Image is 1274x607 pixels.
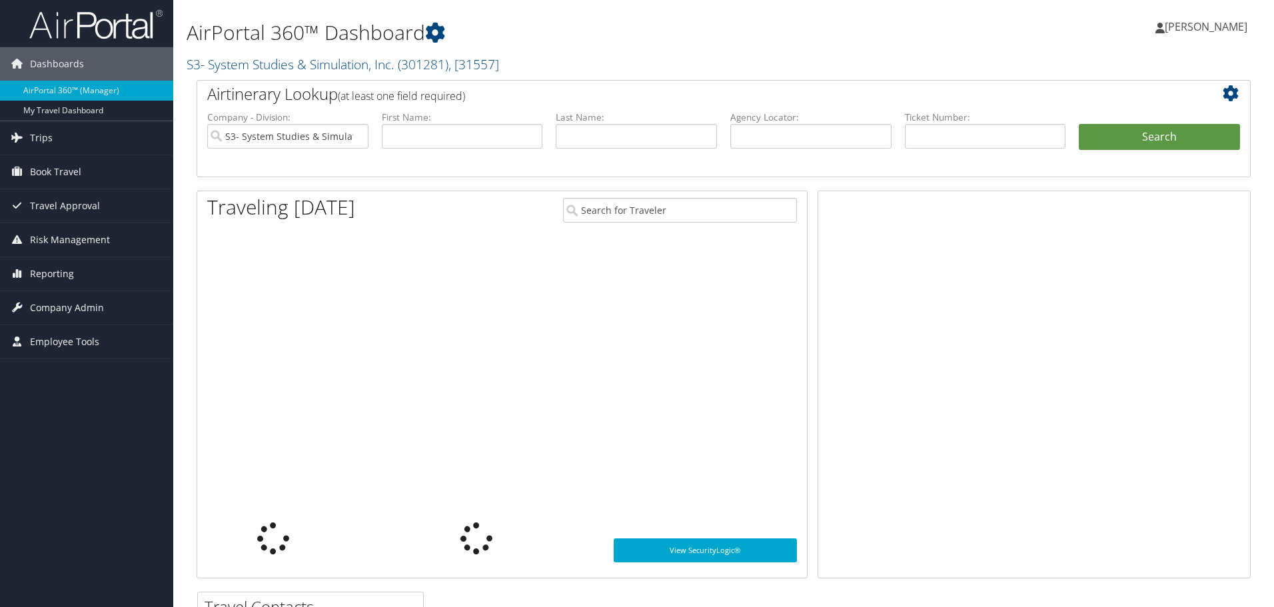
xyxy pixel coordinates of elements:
h2: Airtinerary Lookup [207,83,1152,105]
span: Company Admin [30,291,104,324]
span: , [ 31557 ] [448,55,499,73]
span: (at least one field required) [338,89,465,103]
a: S3- System Studies & Simulation, Inc. [187,55,499,73]
h1: Traveling [DATE] [207,193,355,221]
span: Reporting [30,257,74,291]
img: airportal-logo.png [29,9,163,40]
span: ( 301281 ) [398,55,448,73]
span: Book Travel [30,155,81,189]
a: View SecurityLogic® [614,538,797,562]
label: Agency Locator: [730,111,892,124]
span: Travel Approval [30,189,100,223]
button: Search [1079,124,1240,151]
span: [PERSON_NAME] [1165,19,1247,34]
input: Search for Traveler [563,198,797,223]
label: First Name: [382,111,543,124]
label: Company - Division: [207,111,368,124]
h1: AirPortal 360™ Dashboard [187,19,903,47]
span: Employee Tools [30,325,99,358]
label: Last Name: [556,111,717,124]
a: [PERSON_NAME] [1155,7,1261,47]
span: Dashboards [30,47,84,81]
label: Ticket Number: [905,111,1066,124]
span: Trips [30,121,53,155]
span: Risk Management [30,223,110,257]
